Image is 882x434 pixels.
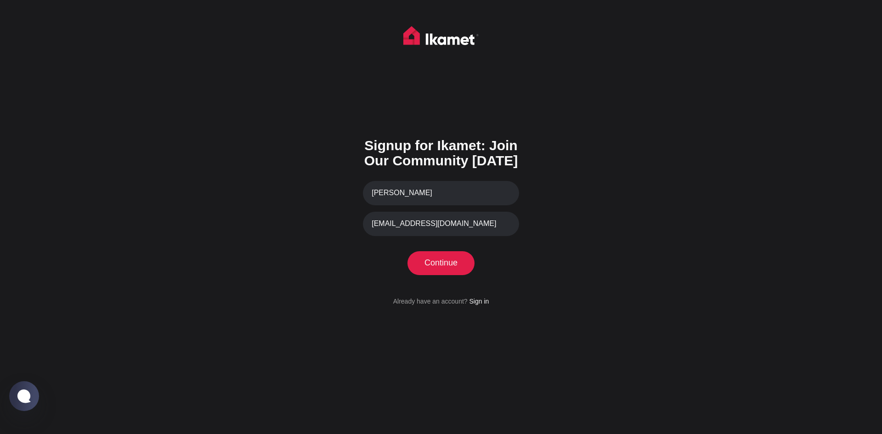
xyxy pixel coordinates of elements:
[363,181,519,205] input: Your name
[403,26,479,49] img: Ikamet home
[363,138,519,168] h1: Signup for Ikamet: Join Our Community [DATE]
[393,298,468,305] span: Already have an account?
[469,298,489,305] a: Sign in
[363,212,519,236] input: Your email address
[410,251,473,275] button: Continue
